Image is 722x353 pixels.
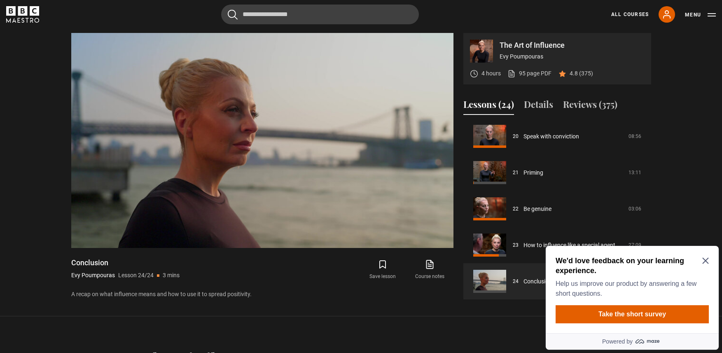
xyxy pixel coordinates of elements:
a: Be genuine [523,205,551,213]
p: A recap on what influence means and how to use it to spread positivity. [71,290,453,299]
a: Powered by maze [3,91,176,107]
p: Help us improve our product by answering a few short questions. [13,36,163,56]
h2: We'd love feedback on your learning experience. [13,13,163,33]
a: All Courses [611,11,649,18]
a: Conclusion [523,277,552,286]
p: 4.8 (375) [570,69,593,78]
button: Lessons (24) [463,98,514,115]
div: Optional study invitation [3,3,176,107]
a: Priming [523,168,543,177]
button: Submit the search query [228,9,238,20]
svg: BBC Maestro [6,6,39,23]
a: Speak with conviction [523,132,579,141]
button: Take the short survey [13,63,166,81]
a: Course notes [406,258,453,282]
p: Lesson 24/24 [118,271,154,280]
video-js: Video Player [71,33,453,248]
button: Reviews (375) [563,98,617,115]
input: Search [221,5,419,24]
p: Evy Poumpouras [71,271,115,280]
button: Toggle navigation [685,11,716,19]
h1: Conclusion [71,258,180,268]
p: Evy Poumpouras [500,52,645,61]
p: 4 hours [481,69,501,78]
button: Save lesson [359,258,406,282]
button: Close Maze Prompt [160,15,166,21]
p: 3 mins [163,271,180,280]
button: Details [524,98,553,115]
a: How to influence like a special agent [523,241,615,250]
a: 95 page PDF [507,69,551,78]
p: The Art of Influence [500,42,645,49]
